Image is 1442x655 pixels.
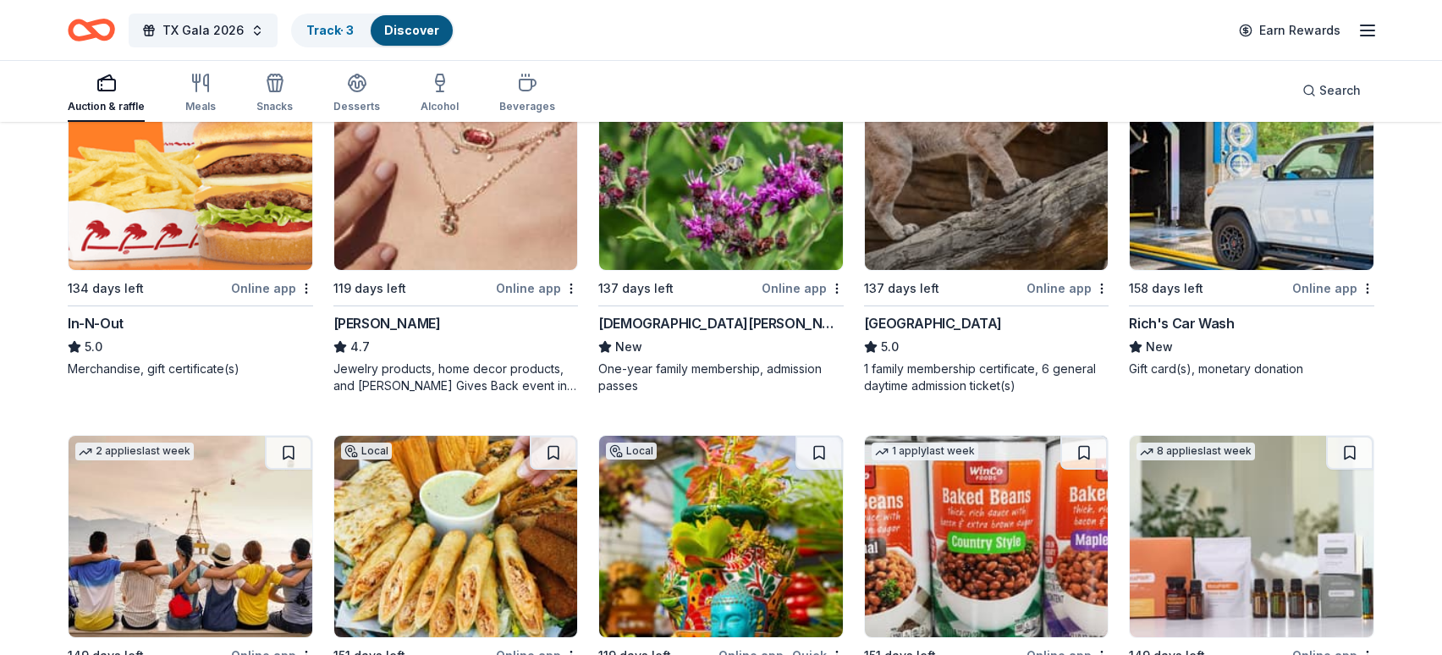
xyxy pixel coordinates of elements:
[68,313,124,333] div: In-N-Out
[1137,443,1255,460] div: 8 applies last week
[864,361,1109,394] div: 1 family membership certificate, 6 general daytime admission ticket(s)
[68,278,144,299] div: 134 days left
[1292,278,1374,299] div: Online app
[231,278,313,299] div: Online app
[162,20,244,41] span: TX Gala 2026
[384,23,439,37] a: Discover
[598,68,844,394] a: Image for Lady Bird Johnson Wildflower Center1 applylast weekLocal137 days leftOnline app[DEMOGRA...
[1146,337,1173,357] span: New
[864,278,939,299] div: 137 days left
[129,14,278,47] button: TX Gala 2026
[598,278,674,299] div: 137 days left
[68,10,115,50] a: Home
[1026,278,1109,299] div: Online app
[1130,69,1373,270] img: Image for Rich's Car Wash
[334,69,578,270] img: Image for Kendra Scott
[256,66,293,122] button: Snacks
[606,443,657,460] div: Local
[1129,278,1203,299] div: 158 days left
[75,443,194,460] div: 2 applies last week
[333,313,441,333] div: [PERSON_NAME]
[615,337,642,357] span: New
[256,100,293,113] div: Snacks
[68,66,145,122] button: Auction & raffle
[872,443,978,460] div: 1 apply last week
[865,436,1109,637] img: Image for WinCo Foods
[864,68,1109,394] a: Image for Houston Zoo1 applylast weekLocal137 days leftOnline app[GEOGRAPHIC_DATA]5.01 family mem...
[598,361,844,394] div: One-year family membership, admission passes
[762,278,844,299] div: Online app
[598,313,844,333] div: [DEMOGRAPHIC_DATA][PERSON_NAME] Wildflower Center
[333,68,579,394] a: Image for Kendra ScottTop rated6 applieslast week119 days leftOnline app[PERSON_NAME]4.7Jewelry p...
[85,337,102,357] span: 5.0
[185,100,216,113] div: Meals
[1130,436,1373,637] img: Image for doTERRA
[499,66,555,122] button: Beverages
[333,100,380,113] div: Desserts
[350,337,370,357] span: 4.7
[864,313,1002,333] div: [GEOGRAPHIC_DATA]
[1229,15,1351,46] a: Earn Rewards
[599,436,843,637] img: Image for Buchanan's Plants
[599,69,843,270] img: Image for Lady Bird Johnson Wildflower Center
[1129,361,1374,377] div: Gift card(s), monetary donation
[69,69,312,270] img: Image for In-N-Out
[341,443,392,460] div: Local
[421,100,459,113] div: Alcohol
[1289,74,1374,107] button: Search
[291,14,454,47] button: Track· 3Discover
[1129,68,1374,377] a: Image for Rich's Car Wash158 days leftOnline appRich's Car WashNewGift card(s), monetary donation
[185,66,216,122] button: Meals
[306,23,354,37] a: Track· 3
[68,100,145,113] div: Auction & raffle
[1319,80,1361,101] span: Search
[1129,313,1234,333] div: Rich's Car Wash
[334,436,578,637] img: Image for Jimmy Changas
[499,100,555,113] div: Beverages
[68,361,313,377] div: Merchandise, gift certificate(s)
[333,361,579,394] div: Jewelry products, home decor products, and [PERSON_NAME] Gives Back event in-store or online (or ...
[496,278,578,299] div: Online app
[421,66,459,122] button: Alcohol
[68,68,313,377] a: Image for In-N-OutTop rated4 applieslast week134 days leftOnline appIn-N-Out5.0Merchandise, gift ...
[333,66,380,122] button: Desserts
[865,69,1109,270] img: Image for Houston Zoo
[333,278,406,299] div: 119 days left
[881,337,899,357] span: 5.0
[69,436,312,637] img: Image for Let's Roam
